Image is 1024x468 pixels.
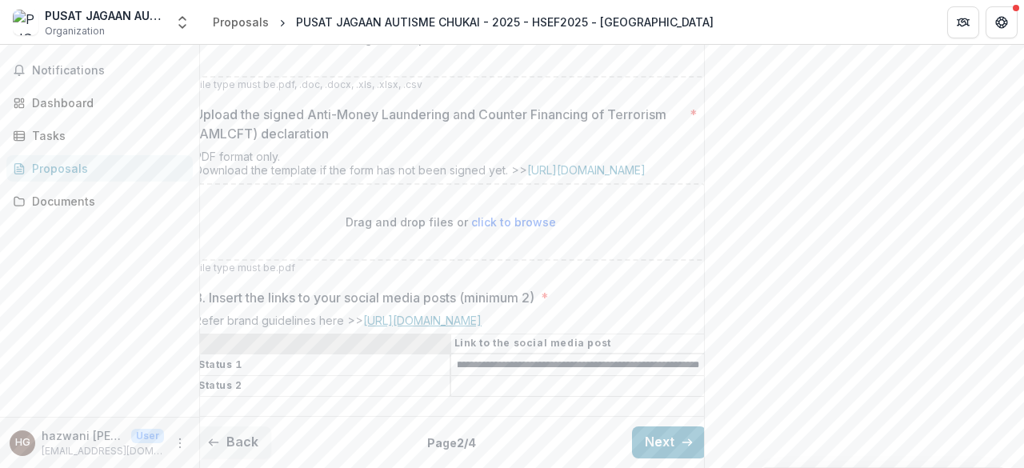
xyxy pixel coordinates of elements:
[194,288,534,307] p: 3. Insert the links to your social media posts (minimum 2)
[32,160,180,177] div: Proposals
[194,261,706,275] p: File type must be .pdf
[194,426,271,458] button: Back
[6,58,193,83] button: Notifications
[42,427,125,444] p: hazwani [PERSON_NAME]
[471,32,556,46] span: click to browse
[32,94,180,111] div: Dashboard
[45,24,105,38] span: Organization
[32,64,186,78] span: Notifications
[6,90,193,116] a: Dashboard
[13,10,38,35] img: PUSAT JAGAAN AUTISME CHUKAI
[296,14,714,30] div: PUSAT JAGAAN AUTISME CHUKAI - 2025 - HSEF2025 - [GEOGRAPHIC_DATA]
[363,314,482,327] a: [URL][DOMAIN_NAME]
[527,163,646,177] a: [URL][DOMAIN_NAME]
[194,150,706,183] div: PDF format only. Download the template if the form has not been signed yet. >>
[6,188,193,214] a: Documents
[450,334,706,354] th: Link to the social media post
[346,214,556,230] p: Drag and drop files or
[45,7,165,24] div: PUSAT JAGAAN AUTISME CHUKAI
[471,215,556,229] span: click to browse
[32,193,180,210] div: Documents
[206,10,720,34] nav: breadcrumb
[15,438,30,448] div: hazwani ab ghani
[986,6,1018,38] button: Get Help
[195,375,451,397] th: Status 2
[213,14,269,30] div: Proposals
[6,122,193,149] a: Tasks
[32,127,180,144] div: Tasks
[171,6,194,38] button: Open entity switcher
[6,155,193,182] a: Proposals
[427,434,476,451] p: Page 2 / 4
[131,429,164,443] p: User
[206,10,275,34] a: Proposals
[195,354,451,375] th: Status 1
[947,6,979,38] button: Partners
[194,314,706,334] div: Refer brand guidelines here >>
[194,78,706,92] p: File type must be .pdf, .doc, .docx, .xls, .xlsx, .csv
[170,434,190,453] button: More
[194,105,683,143] p: Upload the signed Anti-Money Laundering and Counter Financing of Terrorism (AMLCFT) declaration
[42,444,164,458] p: [EMAIL_ADDRESS][DOMAIN_NAME]
[632,426,706,458] button: Next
